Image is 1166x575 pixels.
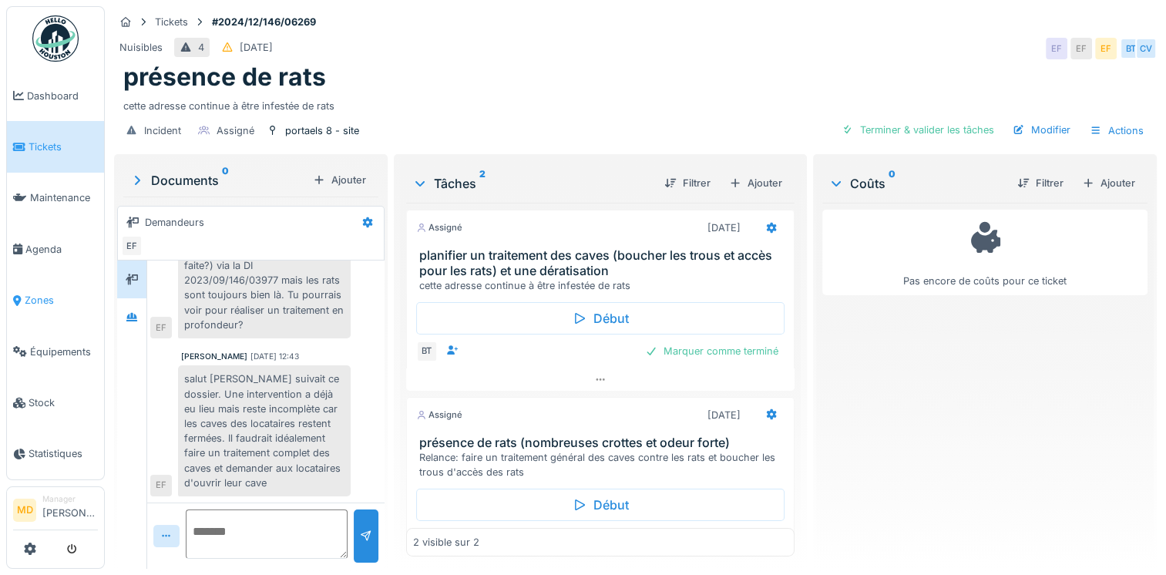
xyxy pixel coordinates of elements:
a: Stock [7,377,104,428]
li: [PERSON_NAME] [42,493,98,526]
div: Nuisibles [119,40,163,55]
div: Pas encore de coûts pour ce ticket [832,217,1137,288]
div: Relance: faire un traitement général des caves contre les rats et boucher les trous d'accès des rats [419,450,788,479]
li: MD [13,499,36,522]
strong: #2024/12/146/06269 [206,15,322,29]
div: EF [121,235,143,257]
div: cette adresse continue à être infestée de rats [123,92,1148,113]
div: Assigné [217,123,254,138]
div: 4 [198,40,204,55]
div: EF [1046,38,1067,59]
div: [PERSON_NAME] [181,351,247,362]
sup: 2 [479,174,486,193]
div: Ajouter [723,173,788,193]
span: Dashboard [27,89,98,103]
div: BT [416,341,438,362]
div: Début [416,489,785,521]
h3: présence de rats (nombreuses crottes et odeur forte) [419,435,788,450]
a: Zones [7,275,104,326]
sup: 0 [222,171,229,190]
div: Filtrer [658,173,717,193]
div: [DATE] [707,408,741,422]
div: EF [1095,38,1117,59]
div: Assigné [416,409,462,422]
sup: 0 [889,174,896,193]
span: Équipements [30,345,98,359]
div: CV [1135,38,1157,59]
span: Agenda [25,242,98,257]
h1: présence de rats [123,62,326,92]
div: salut [PERSON_NAME] suivait ce dossier. Une intervention a déjà eu lieu mais reste incomplète car... [178,365,351,496]
span: Statistiques [29,446,98,461]
div: Incident [144,123,181,138]
div: [DATE] [707,220,741,235]
div: Marquer comme terminé [639,341,785,361]
div: Modifier [1006,119,1077,140]
div: Tâches [412,174,652,193]
div: Début [416,302,785,335]
a: Agenda [7,224,104,274]
div: EF [1070,38,1092,59]
div: Ajouter [1076,173,1141,193]
div: portaels 8 - site [285,123,359,138]
span: Maintenance [30,190,98,205]
div: 2 visible sur 2 [413,535,479,550]
a: Dashboard [7,70,104,121]
div: Assigné [416,221,462,234]
div: Bonjour Bouchra, une dératisation était prévue (a été faite?) via la DI 2023/09/146/03977 mais le... [178,223,351,338]
div: Tickets [155,15,188,29]
div: Documents [129,171,307,190]
h3: planifier un traitement des caves (boucher les trous et accès pour les rats) et une dératisation [419,248,788,277]
span: Zones [25,293,98,308]
span: Stock [29,395,98,410]
div: Filtrer [1011,173,1070,193]
div: [DATE] [240,40,273,55]
div: BT [1120,38,1141,59]
div: EF [150,317,172,338]
a: MD Manager[PERSON_NAME] [13,493,98,530]
div: Terminer & valider les tâches [835,119,1000,140]
img: Badge_color-CXgf-gQk.svg [32,15,79,62]
div: Actions [1083,119,1151,142]
a: Équipements [7,326,104,377]
div: [DATE] 12:43 [250,351,299,362]
div: Demandeurs [145,215,204,230]
div: cette adresse continue à être infestée de rats [419,278,788,293]
div: Ajouter [307,170,372,190]
div: EF [150,475,172,496]
span: Tickets [29,140,98,154]
div: Coûts [828,174,1005,193]
a: Statistiques [7,429,104,479]
a: Maintenance [7,173,104,224]
div: Manager [42,493,98,505]
a: Tickets [7,121,104,172]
